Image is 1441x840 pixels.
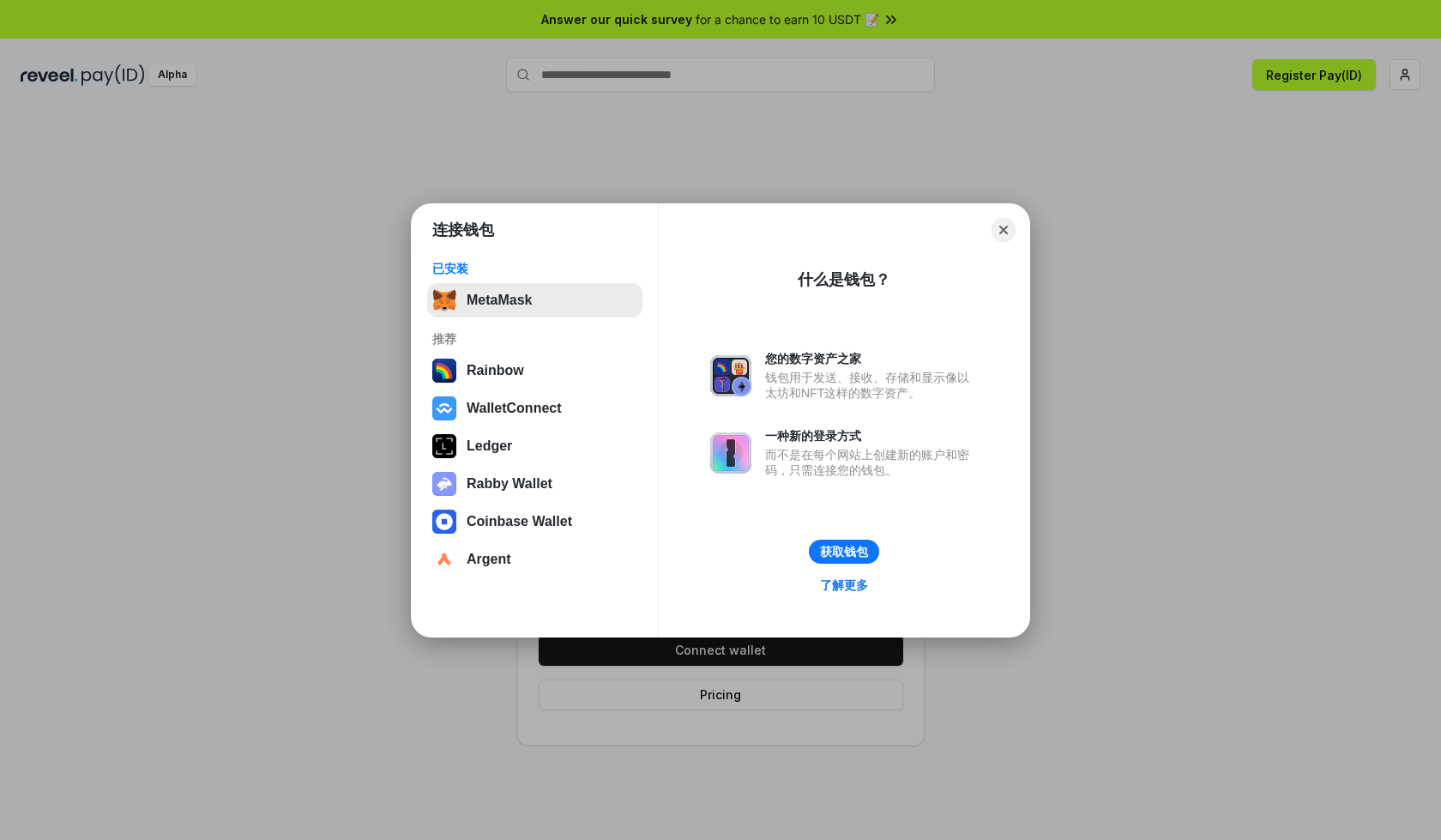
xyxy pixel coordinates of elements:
[992,218,1016,242] button: Close
[467,363,524,378] div: Rainbow
[432,261,637,276] div: 已安装
[427,391,642,426] button: WalletConnect
[467,438,512,454] div: Ledger
[710,432,751,474] img: svg+xml,%3Csvg%20xmlns%3D%22http%3A%2F%2Fwww.w3.org%2F2000%2Fsvg%22%20fill%3D%22none%22%20viewBox...
[809,540,879,564] button: 获取钱包
[427,505,642,539] button: Coinbase Wallet
[432,547,456,571] img: svg+xml,%3Csvg%20width%3D%2228%22%20height%3D%2228%22%20viewBox%3D%220%200%2028%2028%22%20fill%3D...
[467,514,572,529] div: Coinbase Wallet
[432,472,456,496] img: svg+xml,%3Csvg%20xmlns%3D%22http%3A%2F%2Fwww.w3.org%2F2000%2Fsvg%22%20fill%3D%22none%22%20viewBox...
[427,467,642,501] button: Rabby Wallet
[467,401,562,416] div: WalletConnect
[765,351,978,366] div: 您的数字资产之家
[427,283,642,317] button: MetaMask
[432,434,456,458] img: svg+xml,%3Csvg%20xmlns%3D%22http%3A%2F%2Fwww.w3.org%2F2000%2Fsvg%22%20width%3D%2228%22%20height%3...
[810,574,878,596] a: 了解更多
[427,429,642,463] button: Ledger
[820,544,868,559] div: 获取钱包
[432,396,456,420] img: svg+xml,%3Csvg%20width%3D%2228%22%20height%3D%2228%22%20viewBox%3D%220%200%2028%2028%22%20fill%3D...
[798,269,890,290] div: 什么是钱包？
[427,542,642,577] button: Argent
[820,577,868,593] div: 了解更多
[765,447,978,478] div: 而不是在每个网站上创建新的账户和密码，只需连接您的钱包。
[432,510,456,534] img: svg+xml,%3Csvg%20width%3D%2228%22%20height%3D%2228%22%20viewBox%3D%220%200%2028%2028%22%20fill%3D...
[467,476,552,492] div: Rabby Wallet
[427,354,642,388] button: Rainbow
[765,428,978,444] div: 一种新的登录方式
[432,331,637,347] div: 推荐
[710,355,751,396] img: svg+xml,%3Csvg%20xmlns%3D%22http%3A%2F%2Fwww.w3.org%2F2000%2Fsvg%22%20fill%3D%22none%22%20viewBox...
[432,288,456,312] img: svg+xml,%3Csvg%20fill%3D%22none%22%20height%3D%2233%22%20viewBox%3D%220%200%2035%2033%22%20width%...
[467,293,532,308] div: MetaMask
[432,220,494,240] h1: 连接钱包
[765,370,978,401] div: 钱包用于发送、接收、存储和显示像以太坊和NFT这样的数字资产。
[432,359,456,383] img: svg+xml,%3Csvg%20width%3D%22120%22%20height%3D%22120%22%20viewBox%3D%220%200%20120%20120%22%20fil...
[467,552,511,567] div: Argent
